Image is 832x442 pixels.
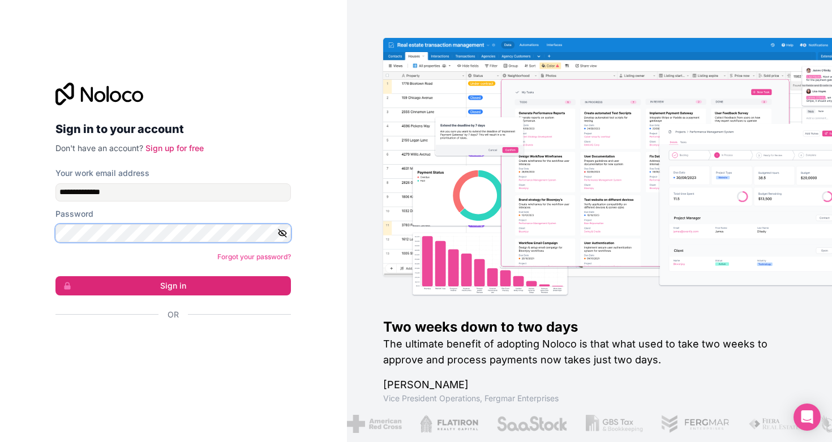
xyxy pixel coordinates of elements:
[145,143,204,153] a: Sign up for free
[748,415,801,433] img: /assets/fiera-fwj2N5v4.png
[55,224,291,242] input: Password
[55,276,291,295] button: Sign in
[55,143,143,153] span: Don't have an account?
[794,404,821,431] div: Open Intercom Messenger
[347,415,402,433] img: /assets/american-red-cross-BAupjrZR.png
[217,252,291,261] a: Forgot your password?
[383,336,796,368] h2: The ultimate benefit of adopting Noloco is that what used to take two weeks to approve and proces...
[420,415,479,433] img: /assets/flatiron-C8eUkumj.png
[55,333,282,358] div: Über Google anmelden. Wird in neuem Tab geöffnet.
[496,415,568,433] img: /assets/saastock-C6Zbiodz.png
[383,318,796,336] h1: Two weeks down to two days
[55,168,149,179] label: Your work email address
[383,393,796,404] h1: Vice President Operations , Fergmar Enterprises
[55,119,291,139] h2: Sign in to your account
[383,377,796,393] h1: [PERSON_NAME]
[55,183,291,201] input: Email address
[586,415,644,433] img: /assets/gbstax-C-GtDUiK.png
[661,415,730,433] img: /assets/fergmar-CudnrXN5.png
[50,333,288,358] iframe: Schaltfläche „Über Google anmelden“
[55,208,93,220] label: Password
[168,309,179,320] span: Or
